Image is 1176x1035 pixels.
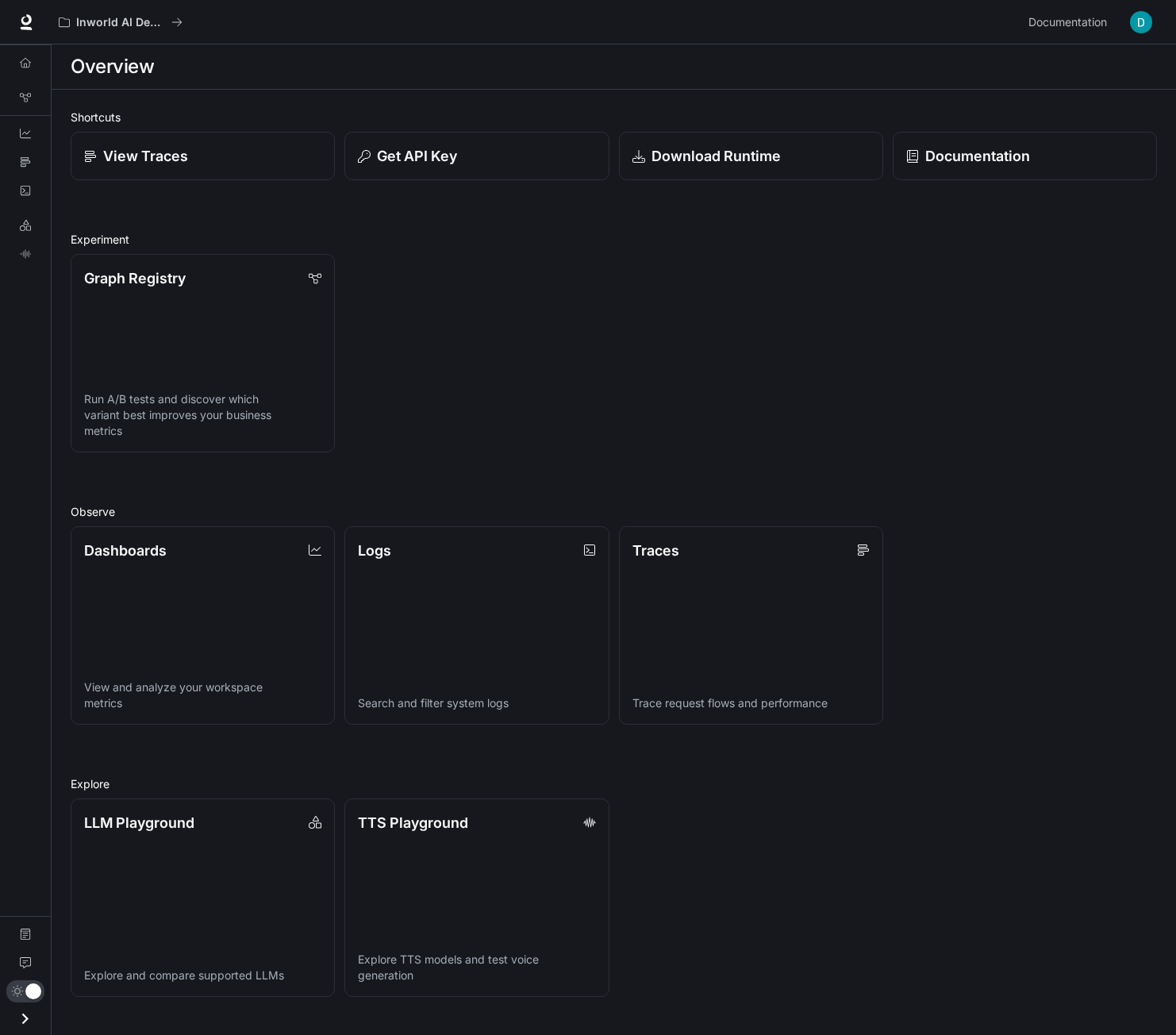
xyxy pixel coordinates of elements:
h1: Overview [71,51,154,83]
h2: Observe [71,503,1157,520]
button: All workspaces [52,6,190,38]
p: Dashboards [84,540,167,561]
p: Documentation [925,145,1030,167]
a: DashboardsView and analyze your workspace metrics [71,526,335,725]
a: Overview [6,50,44,75]
a: Documentation [1022,6,1119,38]
p: Logs [358,540,391,561]
a: Download Runtime [619,132,883,180]
p: Get API Key [377,145,457,167]
a: LLM PlaygroundExplore and compare supported LLMs [71,798,335,997]
a: Feedback [6,950,44,975]
p: View and analyze your workspace metrics [84,679,321,711]
a: View Traces [71,132,335,180]
a: Traces [6,149,44,175]
a: Documentation [6,921,44,947]
a: TTS Playground [6,241,44,267]
a: TracesTrace request flows and performance [619,526,883,725]
a: Graph Registry [6,85,44,110]
a: LogsSearch and filter system logs [344,526,609,725]
a: Logs [6,178,44,203]
p: Traces [632,540,679,561]
a: TTS PlaygroundExplore TTS models and test voice generation [344,798,609,997]
p: Explore TTS models and test voice generation [358,952,595,983]
span: Documentation [1028,13,1107,33]
button: Open drawer [7,1002,43,1035]
a: LLM Playground [6,213,44,238]
button: User avatar [1125,6,1157,38]
p: Search and filter system logs [358,695,595,711]
a: Documentation [893,132,1157,180]
a: Graph RegistryRun A/B tests and discover which variant best improves your business metrics [71,254,335,452]
p: Download Runtime [651,145,781,167]
a: Dashboards [6,121,44,146]
p: Inworld AI Demos [76,16,165,29]
span: Dark mode toggle [25,982,41,999]
button: Get API Key [344,132,609,180]
p: Trace request flows and performance [632,695,870,711]
p: Run A/B tests and discover which variant best improves your business metrics [84,391,321,439]
p: Explore and compare supported LLMs [84,968,321,983]
p: Graph Registry [84,267,186,289]
h2: Shortcuts [71,109,1157,125]
h2: Explore [71,775,1157,792]
p: LLM Playground [84,812,194,833]
img: User avatar [1130,11,1152,33]
p: View Traces [103,145,188,167]
h2: Experiment [71,231,1157,248]
p: TTS Playground [358,812,468,833]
